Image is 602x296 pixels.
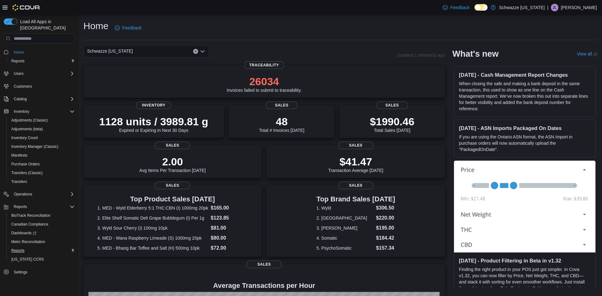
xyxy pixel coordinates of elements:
span: Washington CCRS [9,256,75,263]
span: Reports [11,203,75,210]
dd: $72.00 [211,244,248,252]
dd: $165.00 [211,204,248,212]
dd: $157.34 [376,244,395,252]
p: $1990.46 [370,115,415,128]
span: Dashboards [9,229,75,237]
span: Settings [14,270,27,275]
span: Home [11,48,75,56]
h3: [DATE] - Cash Management Report Changes [459,72,590,78]
span: [US_STATE] CCRS [11,257,44,262]
div: Expired or Expiring in Next 30 Days [99,115,208,133]
div: Invoices failed to submit to traceability. [227,75,302,93]
button: Settings [1,267,77,277]
span: Inventory [14,109,29,114]
span: Inventory [136,101,171,109]
p: 2.00 [139,155,206,168]
p: 1128 units / 3989.81 g [99,115,208,128]
button: Reports [6,246,77,255]
p: Updated 1 minute(s) ago [397,53,445,58]
span: Adjustments (Classic) [11,118,48,123]
button: Transfers [6,177,77,186]
p: | [547,4,548,11]
span: Sales [376,101,408,109]
span: Catalog [11,95,75,103]
button: Inventory [1,107,77,116]
dd: $80.00 [211,234,248,242]
span: Manifests [9,152,75,159]
dt: 1. Wyld [316,205,373,211]
button: Reports [6,57,77,65]
a: Feedback [440,1,472,14]
a: Home [11,49,26,56]
a: [US_STATE] CCRS [9,256,46,263]
dd: $184.42 [376,234,395,242]
span: Purchase Orders [11,162,40,167]
span: Inventory Count [11,135,38,140]
a: Settings [11,268,30,276]
button: Catalog [11,95,29,103]
span: Reports [11,248,24,253]
svg: External link [593,53,597,56]
dd: $220.00 [376,214,395,222]
span: Sales [155,182,190,189]
span: Traceability [244,61,284,69]
span: Sales [266,101,298,109]
dt: 4. Somatic [316,235,373,241]
dt: 2. Elite Shelf Somatic Deli Grape Bubblegum (I) Per 1g [97,215,208,221]
h3: [DATE] - ASN Imports Packaged On Dates [459,125,590,131]
dt: 1. MED - Wyld Elderberry 5:1 THC:CBN (I) 1000mg 20pk [97,205,208,211]
a: View allExternal link [577,51,597,56]
button: Inventory [11,108,32,115]
p: Schwazze [US_STATE] [499,4,545,11]
span: Feedback [450,4,469,11]
a: Reports [9,247,27,254]
span: BioTrack Reconciliation [9,212,75,219]
dd: $123.85 [211,214,248,222]
span: Operations [11,190,75,198]
span: JL [553,4,557,11]
h3: [DATE] - Product Filtering in Beta in v1.32 [459,257,590,264]
dt: 5. PsychoSomatic [316,245,373,251]
span: Users [14,71,24,76]
nav: Complex example [4,45,75,293]
a: Transfers (Classic) [9,169,45,177]
span: Sales [338,182,373,189]
button: Operations [11,190,35,198]
em: Beta Features [500,286,528,291]
dt: 3. [PERSON_NAME] [316,225,373,231]
button: BioTrack Reconciliation [6,211,77,220]
div: Justin Lovely [551,4,558,11]
a: Metrc Reconciliation [9,238,48,246]
span: Customers [11,82,75,90]
p: 48 [259,115,304,128]
a: Transfers [9,178,29,185]
button: Users [1,69,77,78]
span: Home [14,50,24,55]
div: Transaction Average [DATE] [328,155,383,173]
span: Transfers [11,179,27,184]
button: Adjustments (Classic) [6,116,77,125]
button: Purchase Orders [6,160,77,169]
button: Catalog [1,95,77,103]
button: [US_STATE] CCRS [6,255,77,264]
h2: What's new [452,49,499,59]
span: Adjustments (beta) [11,127,43,132]
span: Schwazze [US_STATE] [87,47,133,55]
h1: Home [83,20,108,32]
span: Users [11,70,75,77]
span: Manifests [11,153,27,158]
dt: 3. Wyld Sour Cherry (I) 100mg 10pk [97,225,208,231]
span: Metrc Reconciliation [11,239,45,244]
p: [PERSON_NAME] [561,4,597,11]
span: Canadian Compliance [11,222,48,227]
dd: $195.00 [376,224,395,232]
button: Customers [1,82,77,91]
span: Sales [338,142,373,149]
span: Adjustments (beta) [9,125,75,133]
a: Customers [11,83,34,90]
button: Users [11,70,26,77]
span: Settings [11,268,75,276]
a: Purchase Orders [9,160,42,168]
a: Dashboards [9,229,39,237]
